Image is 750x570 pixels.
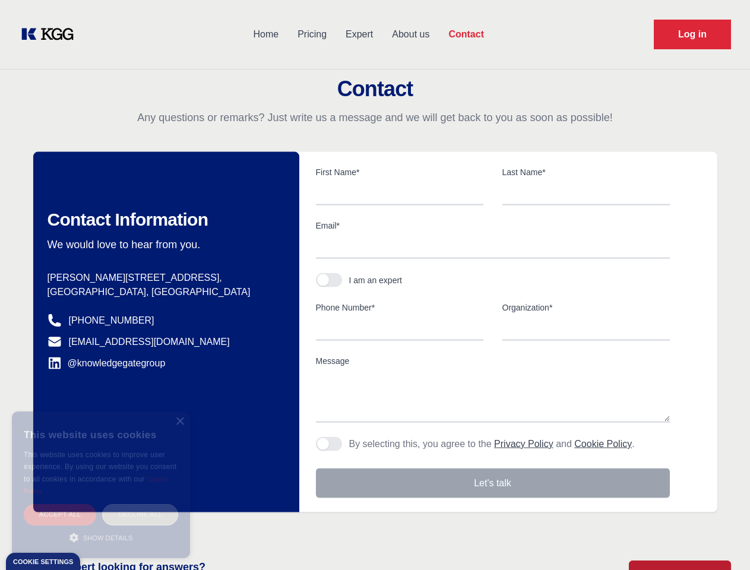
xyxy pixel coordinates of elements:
[316,302,483,313] label: Phone Number*
[574,439,632,449] a: Cookie Policy
[654,20,731,49] a: Request Demo
[288,19,336,50] a: Pricing
[349,437,635,451] p: By selecting this, you agree to the and .
[69,335,230,349] a: [EMAIL_ADDRESS][DOMAIN_NAME]
[24,504,96,525] div: Accept all
[48,209,280,230] h2: Contact Information
[24,451,176,483] span: This website uses cookies to improve user experience. By using our website you consent to all coo...
[24,531,178,543] div: Show details
[48,285,280,299] p: [GEOGRAPHIC_DATA], [GEOGRAPHIC_DATA]
[48,237,280,252] p: We would love to hear from you.
[502,166,670,178] label: Last Name*
[316,468,670,498] button: Let's talk
[494,439,553,449] a: Privacy Policy
[316,355,670,367] label: Message
[502,302,670,313] label: Organization*
[48,356,166,370] a: @knowledgegategroup
[69,313,154,328] a: [PHONE_NUMBER]
[316,166,483,178] label: First Name*
[13,559,73,565] div: Cookie settings
[439,19,493,50] a: Contact
[382,19,439,50] a: About us
[14,77,736,101] h2: Contact
[243,19,288,50] a: Home
[24,476,169,495] a: Cookie Policy
[316,220,670,232] label: Email*
[175,417,184,426] div: Close
[691,513,750,570] iframe: Chat Widget
[102,504,178,525] div: Decline all
[336,19,382,50] a: Expert
[349,274,403,286] div: I am an expert
[24,420,178,449] div: This website uses cookies
[48,271,280,285] p: [PERSON_NAME][STREET_ADDRESS],
[19,25,83,44] a: KOL Knowledge Platform: Talk to Key External Experts (KEE)
[83,534,133,541] span: Show details
[14,110,736,125] p: Any questions or remarks? Just write us a message and we will get back to you as soon as possible!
